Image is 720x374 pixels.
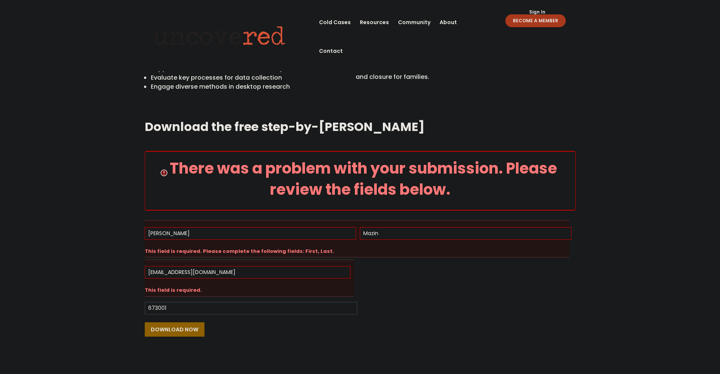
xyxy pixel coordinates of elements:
[319,37,343,65] a: Contact
[145,119,576,139] h3: Download the free step-by-[PERSON_NAME]
[151,73,345,82] p: Evaluate key processes for data collection
[440,8,457,37] a: About
[398,8,430,37] a: Community
[145,242,570,255] div: This field is required. Please complete the following fields: First, Last.
[319,8,351,37] a: Cold Cases
[145,266,350,279] input: Email
[147,21,292,50] img: Uncovered logo
[145,227,356,240] input: First Name
[360,8,389,37] a: Resources
[356,36,571,81] span: The guide also comes with workspace so you can map out your next case and prepare for the launch ...
[151,82,345,91] p: Engage diverse methods in desktop research
[145,158,575,204] h2: There was a problem with your submission. Please review the fields below.
[360,227,571,240] input: Last Name
[145,322,204,337] input: Download Now
[505,14,566,27] a: BECOME A MEMBER
[145,280,350,294] div: This field is required.
[145,302,357,314] input: Zip Code
[525,10,550,14] a: Sign In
